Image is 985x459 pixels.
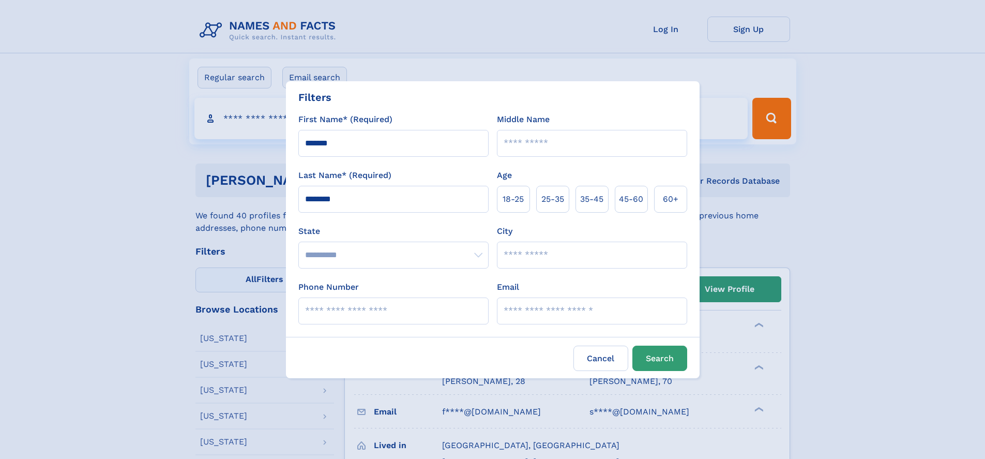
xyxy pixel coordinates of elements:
[580,193,603,205] span: 35‑45
[298,169,391,182] label: Last Name* (Required)
[497,281,519,293] label: Email
[497,113,550,126] label: Middle Name
[298,225,489,238] label: State
[632,346,687,371] button: Search
[573,346,628,371] label: Cancel
[663,193,678,205] span: 60+
[298,113,392,126] label: First Name* (Required)
[298,281,359,293] label: Phone Number
[298,90,331,105] div: Filters
[503,193,524,205] span: 18‑25
[541,193,564,205] span: 25‑35
[497,225,512,238] label: City
[619,193,643,205] span: 45‑60
[497,169,512,182] label: Age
